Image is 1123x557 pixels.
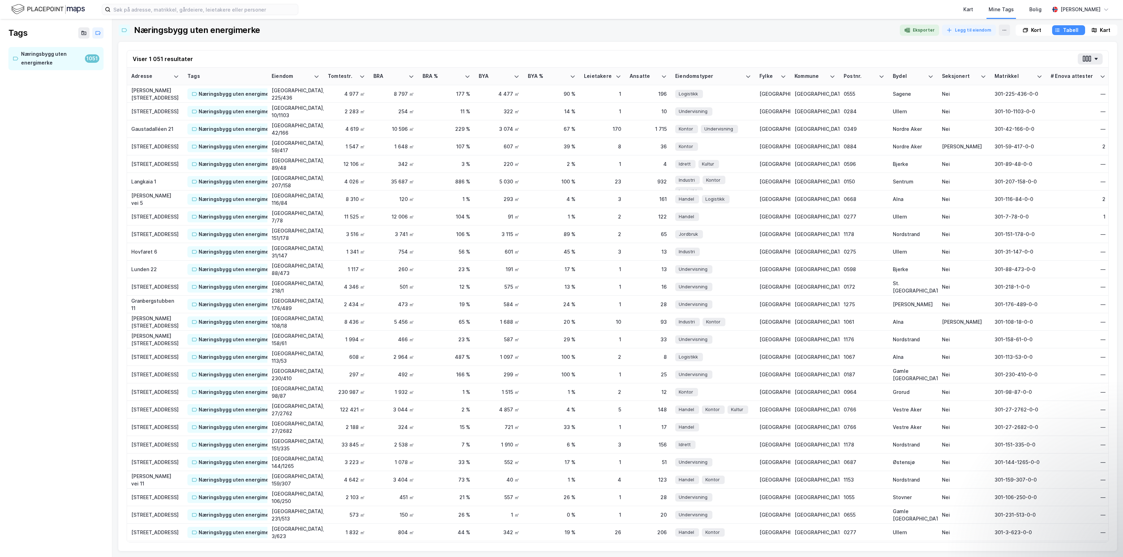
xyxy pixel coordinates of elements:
div: Langkaia 1 [131,178,179,185]
div: 260 ㎡ [373,266,414,273]
div: [PERSON_NAME] vei 5 [131,192,179,207]
div: 1 547 ㎡ [328,143,365,150]
div: Tabell [1063,26,1078,34]
div: Tags [8,27,27,39]
div: 0150 [844,178,884,185]
div: Nei [942,90,986,98]
span: Undervisning [679,266,707,273]
div: 932 [630,178,667,185]
div: 3 115 ㎡ [479,230,519,238]
div: 11 % [423,108,470,115]
div: 14 % [528,108,576,115]
div: [PERSON_NAME] [1061,5,1101,14]
div: [STREET_ADDRESS] [131,283,179,290]
div: 12 106 ㎡ [328,160,365,168]
div: — [1051,90,1105,98]
div: 35 687 ㎡ [373,178,414,185]
div: [GEOGRAPHIC_DATA] [759,125,786,133]
div: [GEOGRAPHIC_DATA], 176/489 [272,297,319,312]
div: 601 ㎡ [479,248,519,255]
div: [GEOGRAPHIC_DATA] [795,230,835,238]
div: Tomtestr. [328,73,357,80]
div: 501 ㎡ [373,283,414,290]
div: BYA [479,73,511,80]
div: Kort [1031,26,1041,34]
div: Næringsbygg uten energimerke [199,160,277,168]
div: Lunden 22 [131,266,179,273]
div: Næringsbygg uten energimerke [199,318,277,326]
div: [GEOGRAPHIC_DATA] [759,90,786,98]
div: [PERSON_NAME][STREET_ADDRESS] [131,87,179,101]
div: [GEOGRAPHIC_DATA] [759,213,786,220]
div: Gaustadalléen 21 [131,125,179,133]
div: BRA [373,73,406,80]
span: Undervisning [679,301,707,308]
div: [GEOGRAPHIC_DATA] [759,143,786,150]
div: 4 619 ㎡ [328,125,365,133]
div: Nei [942,195,986,203]
div: 1 % [423,195,470,203]
div: [GEOGRAPHIC_DATA], 31/147 [272,244,319,259]
span: Industri [679,248,695,255]
div: [GEOGRAPHIC_DATA] [759,266,786,273]
span: Undervisning [679,108,707,115]
div: 0172 [844,283,884,290]
div: Bjerke [893,266,933,273]
div: 1 117 ㎡ [328,266,365,273]
div: 122 [630,213,667,220]
div: [GEOGRAPHIC_DATA], 7/78 [272,209,319,224]
div: Sagene [893,90,933,98]
div: 0277 [844,213,884,220]
div: [GEOGRAPHIC_DATA] [795,108,835,115]
div: 3 [584,248,621,255]
div: [STREET_ADDRESS] [131,143,179,150]
div: [GEOGRAPHIC_DATA], 151/178 [272,227,319,242]
div: — [1051,160,1105,168]
div: 0275 [844,248,884,255]
div: [GEOGRAPHIC_DATA] [759,283,786,290]
button: Legg til eiendom [942,25,996,36]
div: 65 % [423,318,470,326]
div: Nei [942,230,986,238]
div: 301-207-158-0-0 [995,178,1042,185]
div: [GEOGRAPHIC_DATA] [759,301,786,308]
div: BRA % [423,73,462,80]
div: [PERSON_NAME][STREET_ADDRESS] [131,332,179,347]
div: 301-108-18-0-0 [995,318,1042,326]
div: 5 030 ㎡ [479,178,519,185]
div: Næringsbygg uten energimerke [199,142,277,151]
input: Søk på adresse, matrikkel, gårdeiere, leietakere eller personer [111,4,298,15]
div: 1 715 [630,125,667,133]
span: Industri [679,176,695,184]
div: 229 % [423,125,470,133]
div: [GEOGRAPHIC_DATA] [759,195,786,203]
div: 1 [584,283,621,290]
div: 0349 [844,125,884,133]
div: Kart [963,5,973,14]
div: Næringsbygg uten energimerke [134,25,260,36]
div: 301-42-166-0-0 [995,125,1042,133]
div: 1275 [844,301,884,308]
div: 106 % [423,230,470,238]
div: Nei [942,266,986,273]
div: 13 % [528,283,576,290]
div: 65 [630,230,667,238]
div: 100 % [528,178,576,185]
div: 90 % [528,90,576,98]
div: Leietakere [584,73,613,80]
div: [GEOGRAPHIC_DATA], 116/84 [272,192,319,207]
div: 8 797 ㎡ [373,90,414,98]
div: Næringsbygg uten energimerke [199,283,277,291]
div: 24 % [528,301,576,308]
div: Seksjonert [942,73,978,80]
div: 12 006 ㎡ [373,213,414,220]
div: Næringsbygg uten energimerke [199,300,277,309]
div: 23 % [423,336,470,343]
div: 466 ㎡ [373,336,414,343]
div: 170 [584,125,621,133]
div: 2 % [528,160,576,168]
div: [GEOGRAPHIC_DATA] [795,283,835,290]
div: Næringsbygg uten energimerke [199,230,277,239]
span: Logistikk [679,188,698,195]
div: 120 ㎡ [373,195,414,203]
